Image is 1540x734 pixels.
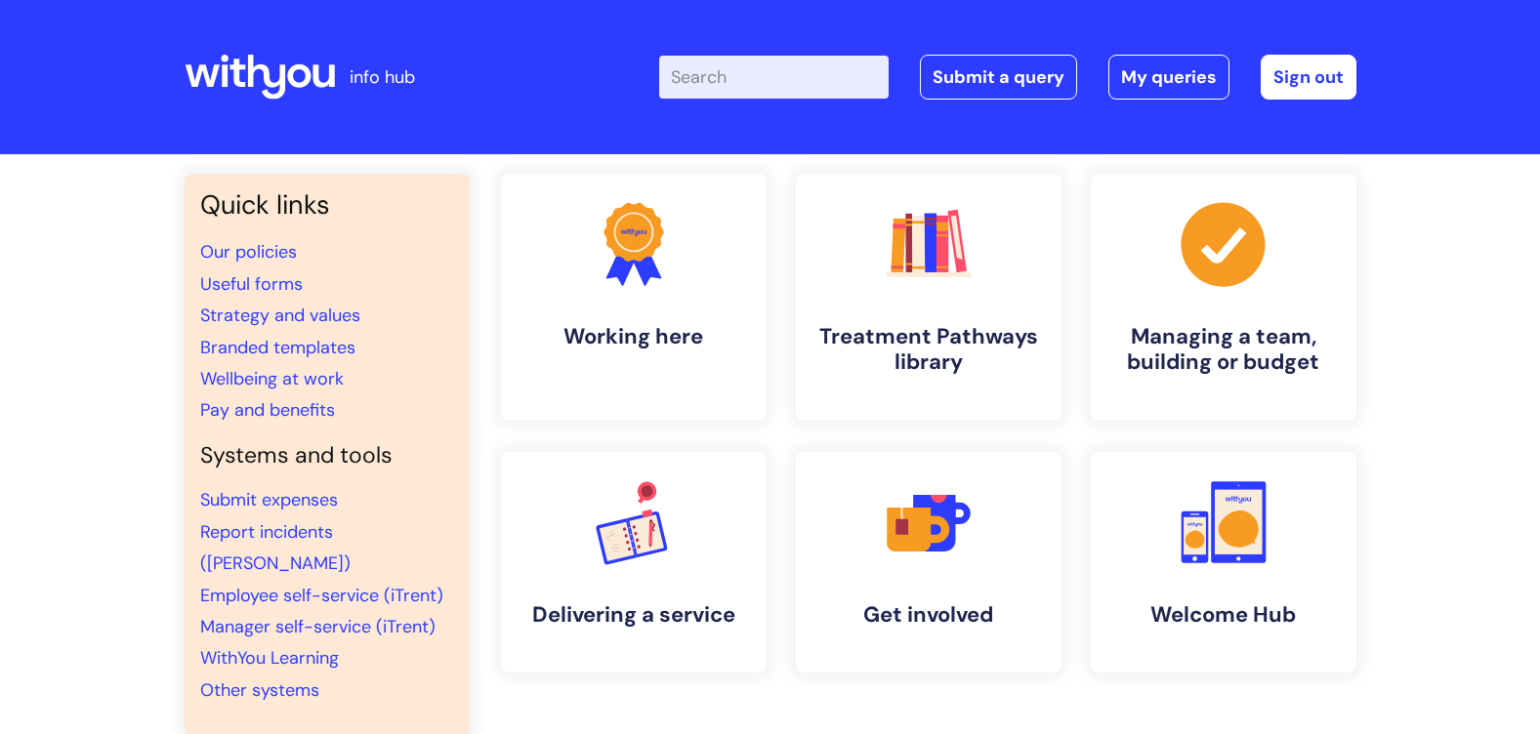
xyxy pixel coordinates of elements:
[812,324,1046,376] h4: Treatment Pathways library
[200,488,338,511] a: Submit expenses
[1261,55,1356,100] a: Sign out
[1091,452,1356,673] a: Welcome Hub
[517,324,751,349] h4: Working here
[1091,174,1356,421] a: Managing a team, building or budget
[200,189,454,221] h3: Quick links
[200,442,454,469] h4: Systems and tools
[1106,602,1341,628] h4: Welcome Hub
[200,398,335,422] a: Pay and benefits
[200,336,355,359] a: Branded templates
[200,584,443,607] a: Employee self-service (iTrent)
[659,55,1356,100] div: | -
[920,55,1077,100] a: Submit a query
[200,678,319,702] a: Other systems
[1106,324,1341,376] h4: Managing a team, building or budget
[200,520,351,575] a: Report incidents ([PERSON_NAME])
[200,304,360,327] a: Strategy and values
[796,174,1061,421] a: Treatment Pathways library
[812,602,1046,628] h4: Get involved
[501,452,767,673] a: Delivering a service
[1108,55,1229,100] a: My queries
[659,56,889,99] input: Search
[501,174,767,421] a: Working here
[200,367,344,390] a: Wellbeing at work
[200,646,339,670] a: WithYou Learning
[796,452,1061,673] a: Get involved
[200,272,303,296] a: Useful forms
[200,615,436,638] a: Manager self-service (iTrent)
[200,240,297,264] a: Our policies
[517,602,751,628] h4: Delivering a service
[350,61,415,93] p: info hub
